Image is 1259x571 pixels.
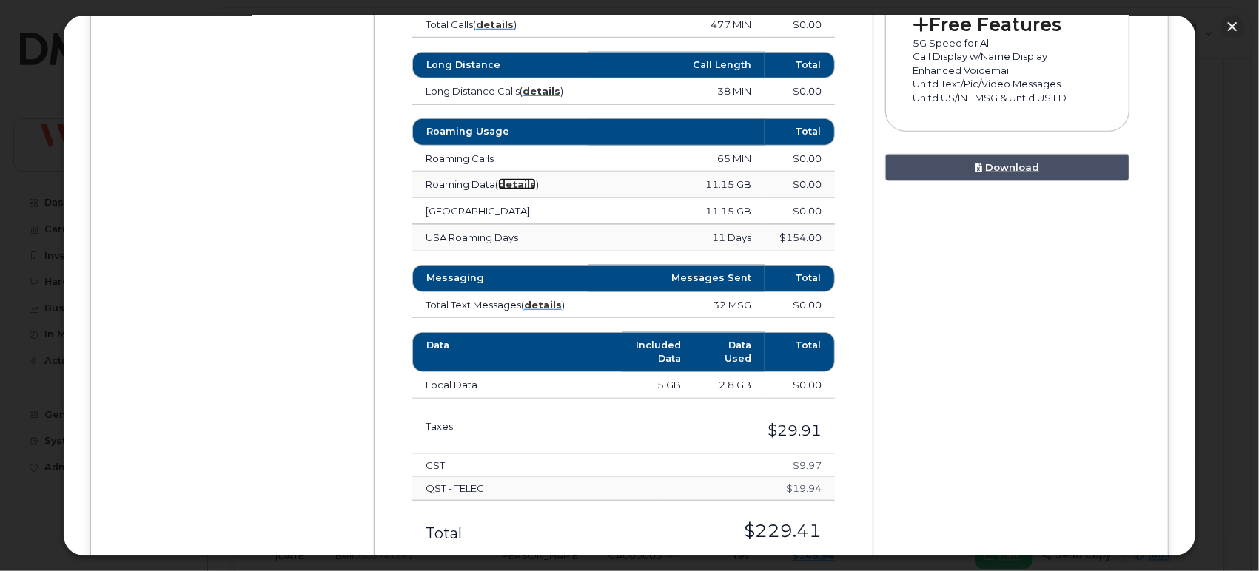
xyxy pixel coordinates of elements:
[765,225,835,251] td: $154.00
[523,85,560,97] a: details
[412,225,588,251] td: USA Roaming Days
[412,198,588,225] td: [GEOGRAPHIC_DATA]
[765,265,835,291] th: Total
[412,118,588,145] th: Roaming Usage
[412,292,588,319] td: Total Text Messages
[412,372,622,399] td: Local Data
[426,421,558,431] h3: Taxes
[913,91,1102,105] p: Unltd US/INT MSG & Untld US LD
[412,172,588,198] td: Roaming Data
[913,50,1102,64] p: Call Display w/Name Display
[412,52,588,78] th: Long Distance
[765,146,835,172] td: $0.00
[588,198,765,225] td: 11.15 GB
[670,460,822,470] h4: $9.97
[426,460,643,470] h4: GST
[588,265,765,291] th: Messages Sent
[622,372,694,399] td: 5 GB
[588,78,765,105] td: 38 MIN
[521,299,565,311] span: ( )
[765,372,835,399] td: $0.00
[588,225,765,251] td: 11 Days
[588,172,765,198] td: 11.15 GB
[498,178,536,190] a: details
[913,64,1102,78] p: Enhanced Voicemail
[426,483,643,493] h4: QST - TELEC
[585,521,822,541] h3: $229.41
[412,78,588,105] td: Long Distance Calls
[765,332,835,373] th: Total
[524,299,562,311] a: details
[495,178,539,190] span: ( )
[588,146,765,172] td: 65 MIN
[765,172,835,198] td: $0.00
[588,292,765,319] td: 32 MSG
[426,525,558,541] h3: Total
[765,118,835,145] th: Total
[694,372,765,399] td: 2.8 GB
[913,77,1102,91] p: Unltd Text/Pic/Video Messages
[622,332,694,373] th: Included Data
[765,198,835,225] td: $0.00
[765,78,835,105] td: $0.00
[670,483,822,493] h4: $19.94
[412,146,588,172] td: Roaming Calls
[694,332,765,373] th: Data Used
[412,265,588,291] th: Messaging
[585,422,822,439] h3: $29.91
[765,292,835,319] td: $0.00
[520,85,563,97] span: ( )
[412,332,622,373] th: Data
[913,36,1102,50] p: 5G Speed for All
[765,52,835,78] th: Total
[588,52,765,78] th: Call Length
[885,154,1129,181] a: Download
